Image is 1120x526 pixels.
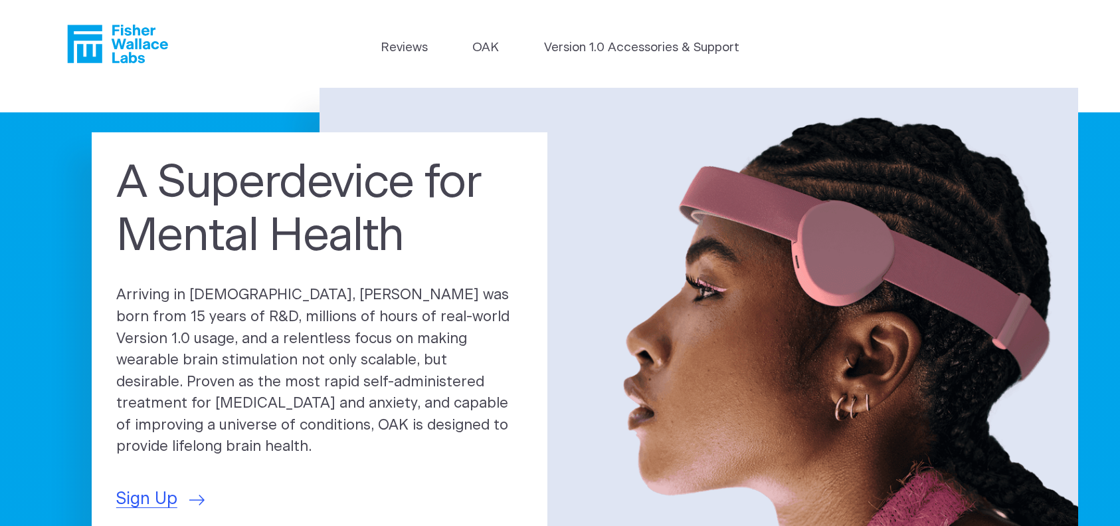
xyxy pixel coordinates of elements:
[116,157,523,263] h1: A Superdevice for Mental Health
[544,39,739,57] a: Version 1.0 Accessories & Support
[116,487,177,512] span: Sign Up
[116,285,523,458] p: Arriving in [DEMOGRAPHIC_DATA], [PERSON_NAME] was born from 15 years of R&D, millions of hours of...
[116,487,205,512] a: Sign Up
[472,39,499,57] a: OAK
[67,25,168,63] a: Fisher Wallace
[381,39,428,57] a: Reviews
